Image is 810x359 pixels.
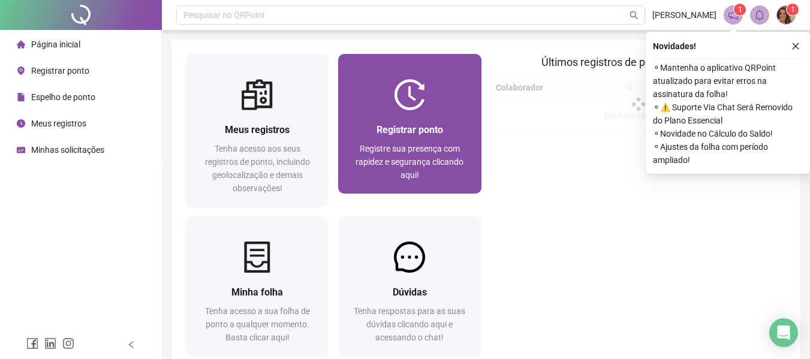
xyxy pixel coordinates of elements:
[17,40,25,49] span: home
[17,67,25,75] span: environment
[354,306,465,342] span: Tenha respostas para as suas dúvidas clicando aqui e acessando o chat!
[31,145,104,155] span: Minhas solicitações
[791,42,800,50] span: close
[777,6,795,24] img: 51617
[738,5,742,14] span: 1
[541,56,735,68] span: Últimos registros de ponto sincronizados
[653,140,803,167] span: ⚬ Ajustes da folha com período ampliado!
[31,119,86,128] span: Meus registros
[734,4,746,16] sup: 1
[652,8,716,22] span: [PERSON_NAME]
[17,93,25,101] span: file
[44,337,56,349] span: linkedin
[31,40,80,49] span: Página inicial
[186,216,329,356] a: Minha folhaTenha acesso a sua folha de ponto a qualquer momento. Basta clicar aqui!
[205,144,310,193] span: Tenha acesso aos seus registros de ponto, incluindo geolocalização e demais observações!
[338,54,481,194] a: Registrar pontoRegistre sua presença com rapidez e segurança clicando aqui!
[377,124,443,135] span: Registrar ponto
[225,124,290,135] span: Meus registros
[31,92,95,102] span: Espelho de ponto
[754,10,765,20] span: bell
[787,4,799,16] sup: Atualize o seu contato no menu Meus Dados
[338,216,481,356] a: DúvidasTenha respostas para as suas dúvidas clicando aqui e acessando o chat!
[728,10,739,20] span: notification
[393,286,427,298] span: Dúvidas
[26,337,38,349] span: facebook
[231,286,283,298] span: Minha folha
[356,144,463,180] span: Registre sua presença com rapidez e segurança clicando aqui!
[653,127,803,140] span: ⚬ Novidade no Cálculo do Saldo!
[31,66,89,76] span: Registrar ponto
[653,61,803,101] span: ⚬ Mantenha o aplicativo QRPoint atualizado para evitar erros na assinatura da folha!
[653,40,696,53] span: Novidades !
[127,340,135,349] span: left
[205,306,310,342] span: Tenha acesso a sua folha de ponto a qualquer momento. Basta clicar aqui!
[791,5,795,14] span: 1
[653,101,803,127] span: ⚬ ⚠️ Suporte Via Chat Será Removido do Plano Essencial
[186,54,329,207] a: Meus registrosTenha acesso aos seus registros de ponto, incluindo geolocalização e demais observa...
[17,119,25,128] span: clock-circle
[62,337,74,349] span: instagram
[630,11,639,20] span: search
[769,318,798,347] div: Open Intercom Messenger
[17,146,25,154] span: schedule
